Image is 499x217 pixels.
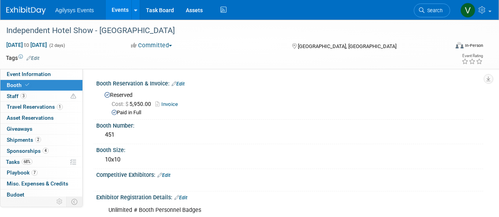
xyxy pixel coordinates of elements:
a: Event Information [0,69,82,80]
span: Staff [7,93,26,99]
span: Event Information [7,71,51,77]
span: Giveaways [7,126,32,132]
span: Cost: $ [112,101,129,107]
td: Tags [6,54,39,62]
td: Toggle Event Tabs [67,197,83,207]
span: 1 [57,104,63,110]
a: Edit [157,172,170,178]
a: Edit [174,195,187,200]
div: Event Rating [462,54,483,58]
span: 3 [21,93,26,99]
span: Agilysys Events [55,7,94,13]
span: Playbook [7,169,37,176]
span: [GEOGRAPHIC_DATA], [GEOGRAPHIC_DATA] [298,43,396,49]
div: Reserved [102,89,477,117]
div: Booth Size: [96,144,483,154]
a: Travel Reservations1 [0,102,82,112]
div: In-Person [465,43,483,48]
div: Booth Number: [96,120,483,130]
a: Edit [172,81,185,87]
a: Edit [26,56,39,61]
a: Search [414,4,450,17]
span: 2 [35,137,41,143]
span: Potential Scheduling Conflict -- at least one attendee is tagged in another overlapping event. [71,93,76,100]
a: Giveaways [0,124,82,134]
span: 68% [22,159,32,165]
i: Booth reservation complete [25,83,29,87]
a: Asset Reservations [0,113,82,123]
img: Vaitiare Munoz [460,3,475,18]
a: Staff3 [0,91,82,102]
div: 451 [102,129,477,141]
div: Competitive Exhibitors: [96,169,483,179]
div: Booth Reservation & Invoice: [96,78,483,88]
td: Personalize Event Tab Strip [53,197,67,207]
span: Asset Reservations [7,115,54,121]
img: Format-Inperson.png [456,42,463,48]
span: to [23,42,30,48]
span: (2 days) [49,43,65,48]
span: Shipments [7,137,41,143]
span: Search [424,7,443,13]
div: Paid in Full [112,109,477,117]
div: Event Format [413,41,483,53]
span: 5,950.00 [112,101,154,107]
img: ExhibitDay [6,7,46,15]
div: 10x10 [102,154,477,166]
a: Budget [0,189,82,200]
div: Independent Hotel Show - [GEOGRAPHIC_DATA] [4,24,443,38]
span: Budget [7,191,24,198]
a: Misc. Expenses & Credits [0,178,82,189]
div: Exhibitor Registration Details: [96,191,483,202]
span: Sponsorships [7,148,49,154]
span: 4 [43,148,49,154]
a: Sponsorships4 [0,146,82,156]
span: 7 [32,170,37,176]
span: [DATE] [DATE] [6,41,47,48]
a: Tasks68% [0,157,82,167]
a: Booth [0,80,82,91]
a: Playbook7 [0,167,82,178]
span: Misc. Expenses & Credits [7,180,68,187]
span: Travel Reservations [7,104,63,110]
span: Tasks [6,159,32,165]
a: Shipments2 [0,135,82,145]
button: Committed [128,41,175,50]
a: Invoice [155,101,182,107]
span: Booth [7,82,31,88]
